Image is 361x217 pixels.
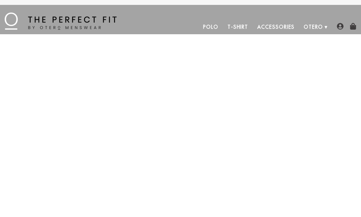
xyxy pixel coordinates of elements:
[199,20,223,34] a: Polo
[253,20,299,34] a: Accessories
[223,20,253,34] a: T-Shirt
[5,13,117,30] img: The Perfect Fit - by Otero Menswear - Logo
[299,20,328,34] a: Otero
[337,23,344,30] img: user-account-icon.png
[350,23,356,30] img: shopping-bag-icon.png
